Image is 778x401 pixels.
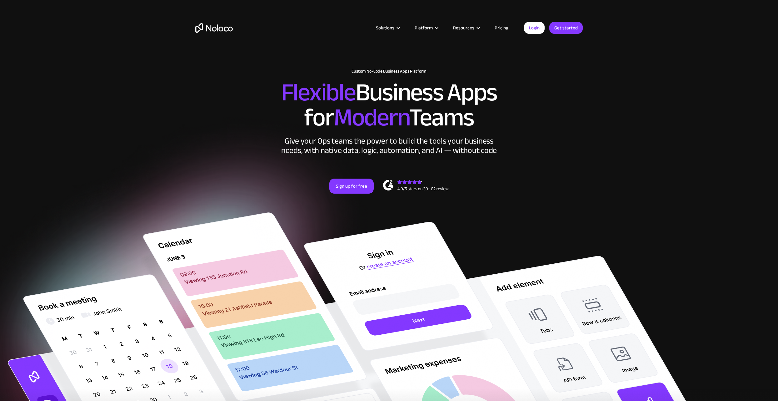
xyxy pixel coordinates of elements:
a: Sign up for free [329,179,374,194]
div: Solutions [376,24,394,32]
span: Modern [334,94,409,141]
div: Platform [415,24,433,32]
a: Pricing [487,24,516,32]
div: Give your Ops teams the power to build the tools your business needs, with native data, logic, au... [280,136,498,155]
a: Login [524,22,545,34]
a: home [195,23,233,33]
div: Resources [445,24,487,32]
span: Flexible [281,69,356,116]
h2: Business Apps for Teams [195,80,583,130]
div: Resources [453,24,474,32]
a: Get started [549,22,583,34]
h1: Custom No-Code Business Apps Platform [195,69,583,74]
div: Platform [407,24,445,32]
div: Solutions [368,24,407,32]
